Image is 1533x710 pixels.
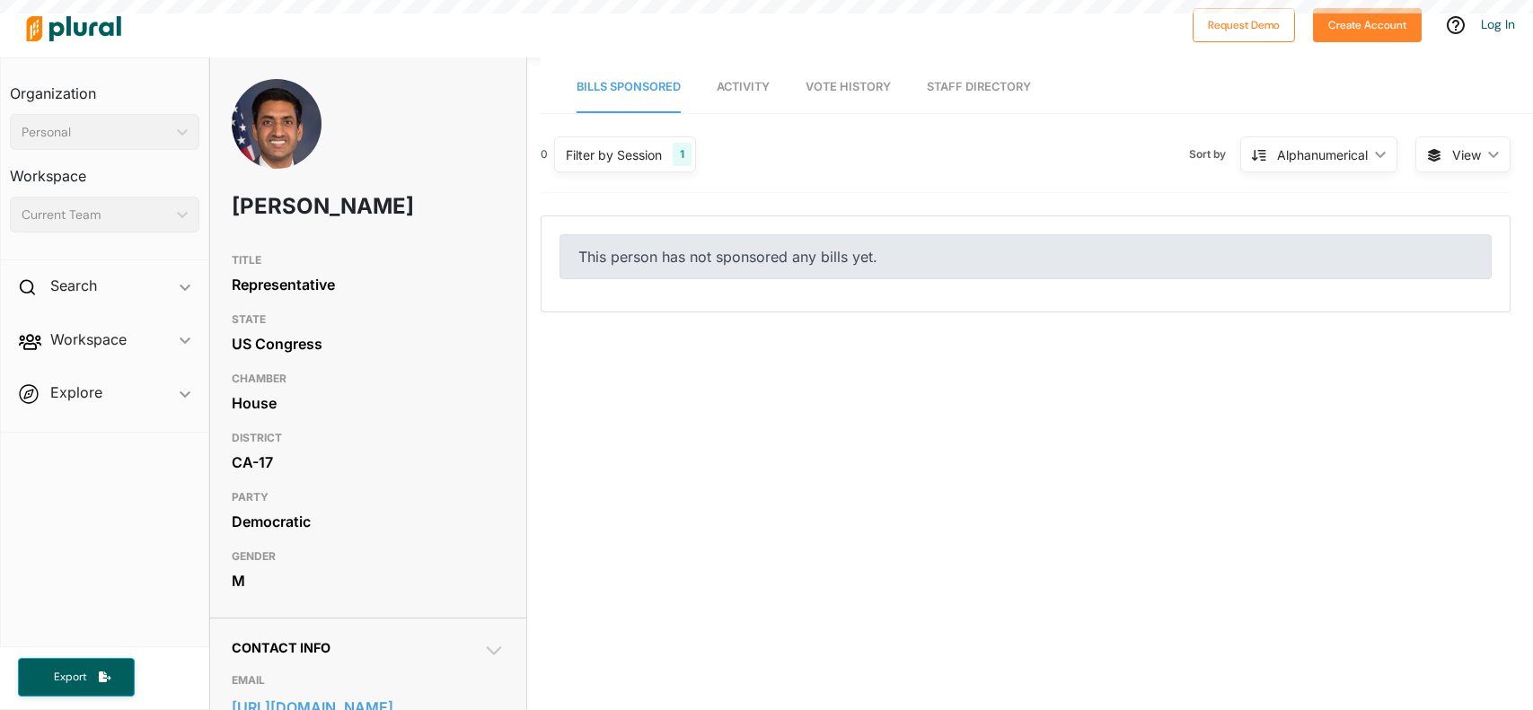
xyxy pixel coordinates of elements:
[10,150,199,189] h3: Workspace
[41,670,99,685] span: Export
[232,79,322,188] img: Headshot of Ro Khanna
[1277,145,1368,164] div: Alphanumerical
[22,206,170,224] div: Current Team
[50,276,97,295] h2: Search
[232,271,504,298] div: Representative
[1313,14,1422,33] a: Create Account
[22,123,170,142] div: Personal
[232,390,504,416] div: House
[577,62,681,113] a: Bills Sponsored
[232,640,330,655] span: Contact Info
[232,567,504,594] div: M
[232,486,504,508] h3: PARTY
[18,658,135,697] button: Export
[232,508,504,535] div: Democratic
[1481,16,1515,32] a: Log In
[1193,14,1295,33] a: Request Demo
[232,449,504,476] div: CA-17
[806,62,891,113] a: Vote History
[232,368,504,390] h3: CHAMBER
[10,67,199,107] h3: Organization
[541,146,548,162] div: 0
[232,330,504,357] div: US Congress
[927,62,1031,113] a: Staff Directory
[717,80,770,93] span: Activity
[232,546,504,567] h3: GENDER
[806,80,891,93] span: Vote History
[559,234,1492,279] div: This person has not sponsored any bills yet.
[232,309,504,330] h3: STATE
[1189,146,1240,162] span: Sort by
[717,62,770,113] a: Activity
[566,145,662,164] div: Filter by Session
[1313,8,1422,42] button: Create Account
[232,427,504,449] h3: DISTRICT
[1193,8,1295,42] button: Request Demo
[232,180,395,233] h1: [PERSON_NAME]
[577,80,681,93] span: Bills Sponsored
[1452,145,1481,164] span: View
[673,143,692,166] div: 1
[232,670,504,691] h3: EMAIL
[232,250,504,271] h3: TITLE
